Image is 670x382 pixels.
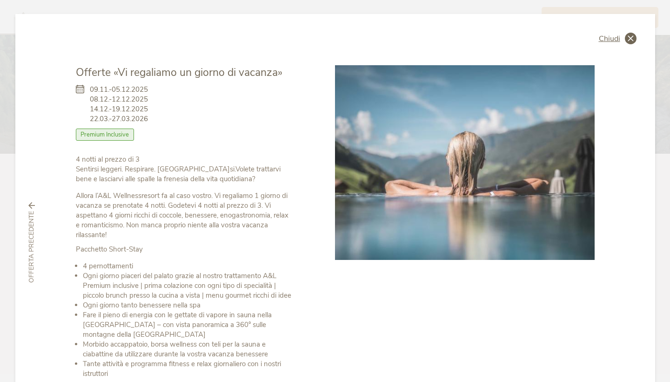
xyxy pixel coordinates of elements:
strong: 4 notti al prezzo di 3 [76,155,140,164]
p: Allora l’A&L Wellnessresort fa al caso vostro. Vi regaliamo 1 giorno di vacanza se prenotate 4 no... [76,191,294,240]
span: 09.11.-05.12.2025 08.12.-12.12.2025 14.12.-19.12.2025 22.03.-27.03.2026 [90,85,148,124]
strong: Volete trattarvi bene e lasciarvi alle spalle la frenesia della vita quotidiana? [76,164,281,184]
li: Ogni giorno piaceri del palato grazie al nostro trattamento A&L Premium inclusive | prima colazio... [83,271,294,300]
li: Ogni giorno tanto benessere nella spa [83,300,294,310]
span: Chiudi [599,35,620,42]
li: 4 pernottamenti [83,261,294,271]
li: Fare il pieno di energia con le gettate di vapore in sauna nella [GEOGRAPHIC_DATA] – con vista pa... [83,310,294,340]
span: Offerte «Vi regaliamo un giorno di vacanza» [76,65,282,80]
strong: Pacchetto Short-Stay [76,245,143,254]
img: Offerte «Vi regaliamo un giorno di vacanza» [335,65,595,260]
li: Tante attività e programma fitness e relax giornaliero con i nostri istruttori [83,359,294,379]
p: Sentirsi leggeri. Respirare. [GEOGRAPHIC_DATA]si. [76,155,294,184]
span: Premium Inclusive [76,129,134,141]
li: Morbido accappatoio, borsa wellness con teli per la sauna e ciabattine da utilizzare durante la v... [83,340,294,359]
span: Offerta precedente [27,211,36,283]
